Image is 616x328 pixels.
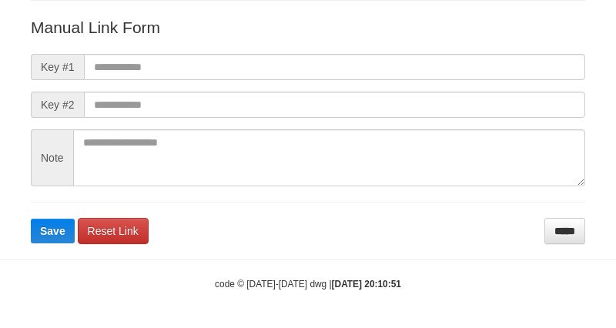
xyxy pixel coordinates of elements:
[88,225,139,237] span: Reset Link
[31,92,84,118] span: Key #2
[31,129,73,186] span: Note
[31,219,75,243] button: Save
[332,279,401,290] strong: [DATE] 20:10:51
[31,54,84,80] span: Key #1
[215,279,401,290] small: code © [DATE]-[DATE] dwg |
[78,218,149,244] a: Reset Link
[40,225,65,237] span: Save
[31,16,585,38] p: Manual Link Form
